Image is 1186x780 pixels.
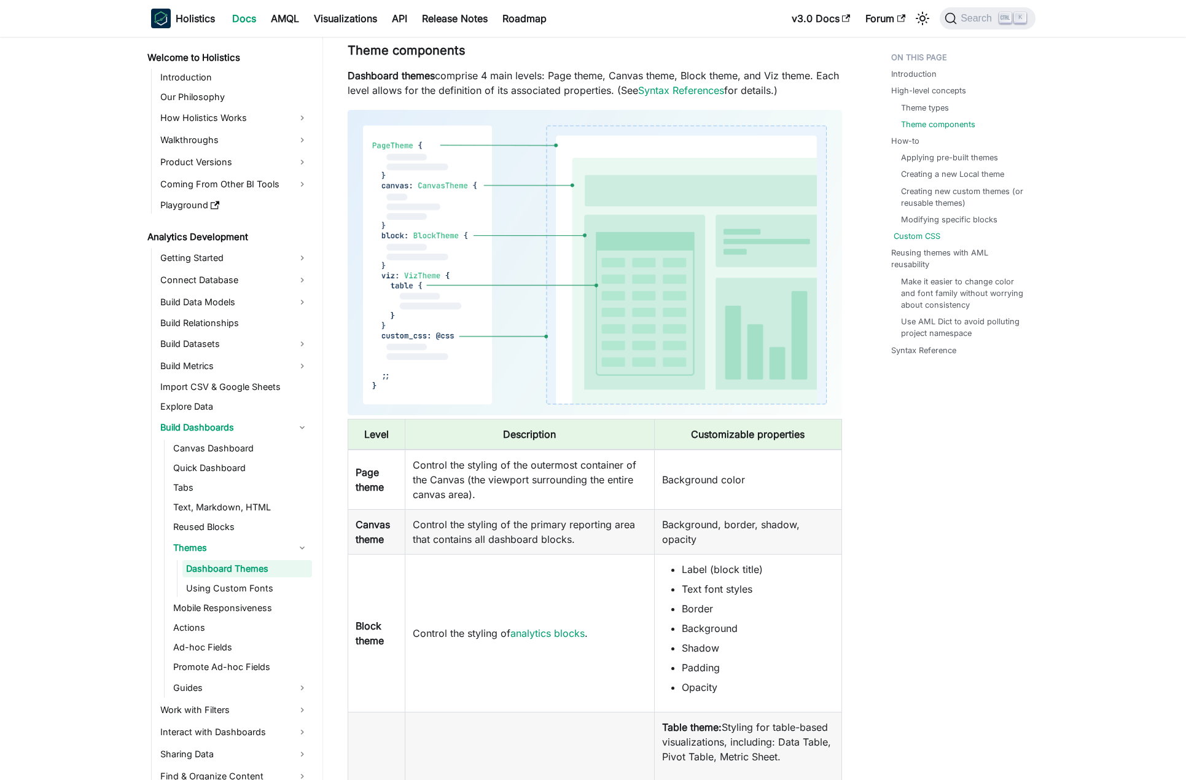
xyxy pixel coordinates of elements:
[891,247,1028,270] a: Reusing themes with AML reusability
[901,316,1023,339] a: Use AML Dict to avoid polluting project namespace
[157,108,312,128] a: How Holistics Works
[405,450,654,510] td: Control the styling of the outermost container of the Canvas (the viewport surrounding the entire...
[503,428,556,440] b: Description
[356,620,384,647] b: Block theme
[662,721,722,733] b: Table theme:
[655,450,841,510] td: Background color
[384,9,415,28] a: API
[170,538,312,558] a: Themes
[157,292,312,312] a: Build Data Models
[157,69,312,86] a: Introduction
[356,518,390,545] b: Canvas theme
[170,658,312,676] a: Promote Ad-hoc Fields
[157,418,312,437] a: Build Dashboards
[901,276,1023,311] a: Make it easier to change color and font family without worrying about consistency
[157,378,312,396] a: Import CSV & Google Sheets
[682,562,833,577] li: Label (block title)
[415,9,495,28] a: Release Notes
[306,9,384,28] a: Visualizations
[348,68,842,98] p: comprise 4 main levels: Page theme, Canvas theme, Block theme, and Viz theme. Each level allows f...
[495,9,554,28] a: Roadmap
[891,345,956,356] a: Syntax Reference
[510,627,585,639] a: analytics blocks
[901,119,975,130] a: Theme components
[157,248,312,268] a: Getting Started
[182,560,312,577] a: Dashboard Themes
[170,459,312,477] a: Quick Dashboard
[913,9,932,28] button: Switch between dark and light mode (currently light mode)
[348,69,435,82] strong: Dashboard themes
[157,722,312,742] a: Interact with Dashboards
[170,479,312,496] a: Tabs
[894,230,940,242] a: Custom CSS
[901,168,1004,180] a: Creating a new Local theme
[655,510,841,555] td: Background, border, shadow, opacity
[901,152,998,163] a: Applying pre-built themes
[891,68,937,80] a: Introduction
[157,152,312,172] a: Product Versions
[638,84,724,96] a: Syntax References
[170,440,312,457] a: Canvas Dashboard
[348,43,842,58] h3: Theme components
[691,428,805,440] b: Customizable properties
[157,130,312,150] a: Walkthroughs
[139,37,323,780] nav: Docs sidebar
[405,510,654,555] td: Control the styling of the primary reporting area that contains all dashboard blocks.
[891,135,919,147] a: How-to
[957,13,999,24] span: Search
[176,11,215,26] b: Holistics
[182,580,312,597] a: Using Custom Fonts
[901,214,997,225] a: Modifying specific blocks
[364,428,389,440] b: Level
[940,7,1035,29] button: Search (Ctrl+K)
[662,720,833,764] p: Styling for table-based visualizations, including: Data Table, Pivot Table, Metric Sheet.
[901,102,949,114] a: Theme types
[225,9,263,28] a: Docs
[157,356,312,376] a: Build Metrics
[157,88,312,106] a: Our Philosophy
[901,185,1023,209] a: Creating new custom themes (or reusable themes)
[682,621,833,636] li: Background
[157,197,312,214] a: Playground
[682,680,833,695] li: Opacity
[157,174,312,194] a: Coming From Other BI Tools
[170,619,312,636] a: Actions
[682,582,833,596] li: Text font styles
[157,744,312,764] a: Sharing Data
[170,678,312,698] a: Guides
[157,270,312,290] a: Connect Database
[348,110,842,416] img: Themes components
[157,700,312,720] a: Work with Filters
[682,641,833,655] li: Shadow
[682,660,833,675] li: Padding
[144,228,312,246] a: Analytics Development
[157,314,312,332] a: Build Relationships
[682,601,833,616] li: Border
[891,85,966,96] a: High-level concepts
[151,9,171,28] img: Holistics
[858,9,913,28] a: Forum
[356,466,384,493] b: Page theme
[151,9,215,28] a: HolisticsHolistics
[157,398,312,415] a: Explore Data
[170,599,312,617] a: Mobile Responsiveness
[170,639,312,656] a: Ad-hoc Fields
[784,9,858,28] a: v3.0 Docs
[144,49,312,66] a: Welcome to Holistics
[170,499,312,516] a: Text, Markdown, HTML
[405,555,654,712] td: Control the styling of .
[157,334,312,354] a: Build Datasets
[1014,12,1026,23] kbd: K
[170,518,312,536] a: Reused Blocks
[263,9,306,28] a: AMQL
